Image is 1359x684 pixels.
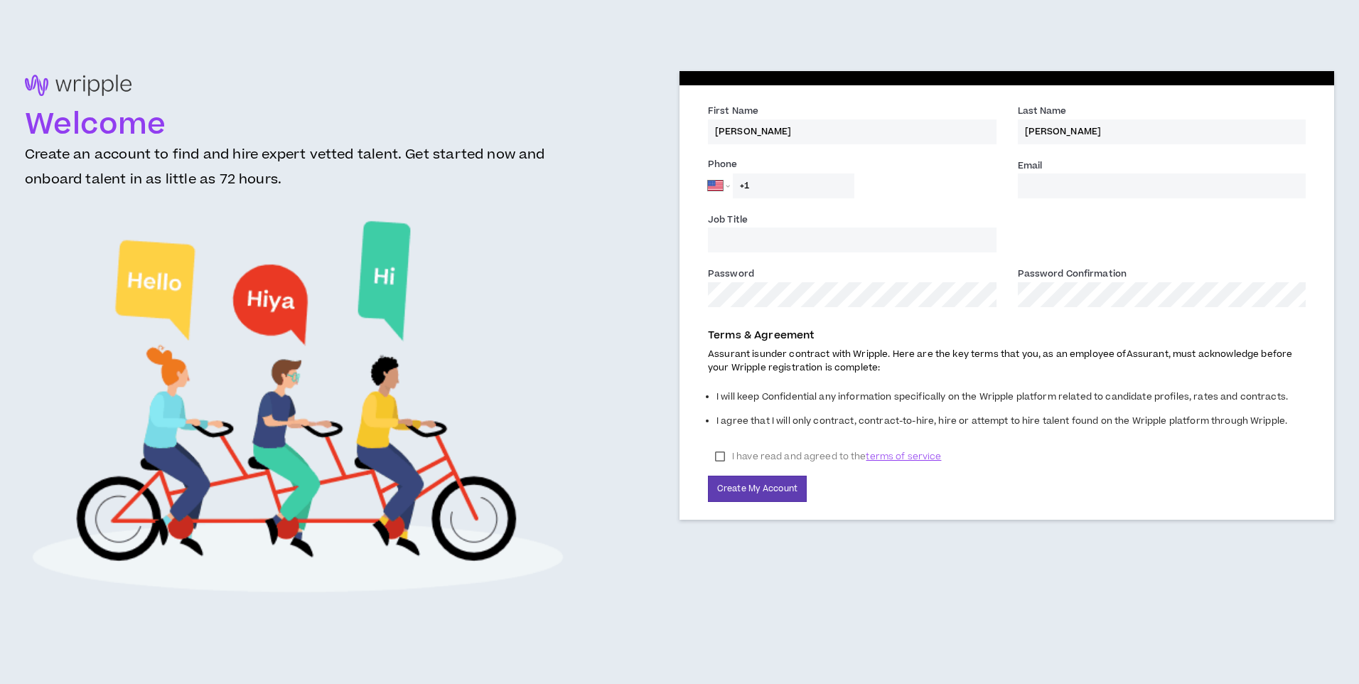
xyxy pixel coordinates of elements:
[716,387,1306,411] li: I will keep Confidential any information specifically on the Wripple platform related to candidat...
[1018,159,1043,175] label: Email
[866,449,941,464] span: terms of service
[708,446,948,467] label: I have read and agreed to the
[708,476,807,502] button: Create My Account
[708,328,1306,343] p: Terms & Agreement
[708,158,997,173] label: Phone
[708,348,1306,375] p: Assurant is under contract with Wripple. Here are the key terms that you, as an employee of Assur...
[31,203,565,613] img: Welcome to Wripple
[25,142,571,203] h3: Create an account to find and hire expert vetted talent. Get started now and onboard talent in as...
[1018,105,1067,120] label: Last Name
[25,108,571,142] h1: Welcome
[1018,267,1127,283] label: Password Confirmation
[708,267,754,283] label: Password
[25,75,131,104] img: logo-brand.png
[716,411,1306,435] li: I agree that I will only contract, contract-to-hire, hire or attempt to hire talent found on the ...
[708,213,748,229] label: Job Title
[708,105,758,120] label: First Name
